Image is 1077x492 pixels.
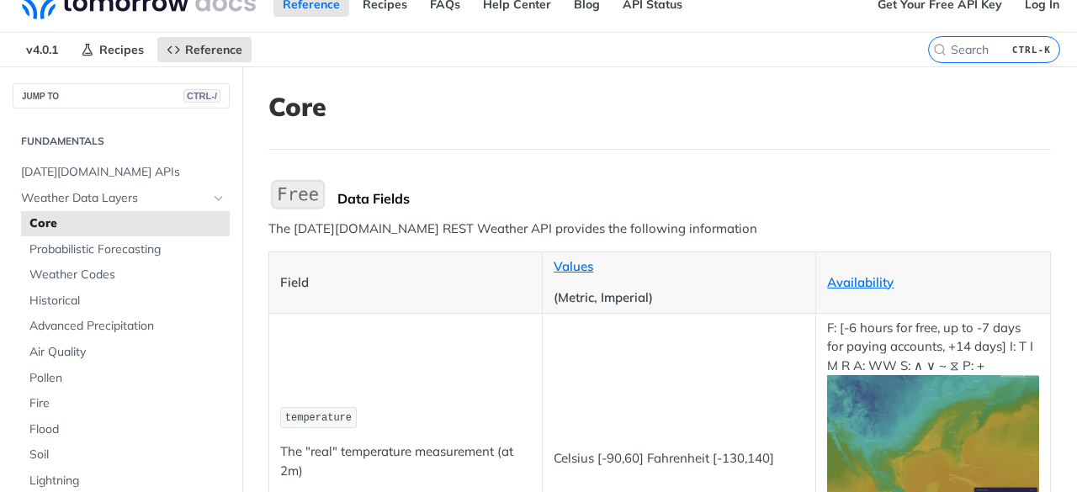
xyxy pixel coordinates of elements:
[1008,41,1055,58] kbd: CTRL-K
[29,215,225,232] span: Core
[268,220,1051,239] p: The [DATE][DOMAIN_NAME] REST Weather API provides the following information
[72,37,153,62] a: Recipes
[29,344,225,361] span: Air Quality
[21,314,230,339] a: Advanced Precipitation
[21,211,230,236] a: Core
[268,92,1051,122] h1: Core
[29,447,225,463] span: Soil
[29,395,225,412] span: Fire
[185,42,242,57] span: Reference
[13,83,230,108] button: JUMP TOCTRL-/
[554,288,804,308] p: (Metric, Imperial)
[29,318,225,335] span: Advanced Precipitation
[21,366,230,391] a: Pollen
[827,274,894,290] a: Availability
[21,262,230,288] a: Weather Codes
[29,421,225,438] span: Flood
[280,273,531,293] p: Field
[212,192,225,205] button: Hide subpages for Weather Data Layers
[933,43,947,56] svg: Search
[29,267,225,283] span: Weather Codes
[554,258,593,274] a: Values
[13,186,230,211] a: Weather Data LayersHide subpages for Weather Data Layers
[21,417,230,442] a: Flood
[29,370,225,387] span: Pollen
[21,190,208,207] span: Weather Data Layers
[337,190,1051,207] div: Data Fields
[21,340,230,365] a: Air Quality
[17,37,67,62] span: v4.0.1
[280,442,531,480] p: The "real" temperature measurement (at 2m)
[554,449,804,468] p: Celsius [-90,60] Fahrenheit [-130,140]
[21,164,225,181] span: [DATE][DOMAIN_NAME] APIs
[827,430,1039,446] span: Expand image
[21,288,230,314] a: Historical
[21,442,230,468] a: Soil
[21,237,230,262] a: Probabilistic Forecasting
[13,134,230,149] h2: Fundamentals
[29,241,225,258] span: Probabilistic Forecasting
[99,42,144,57] span: Recipes
[157,37,252,62] a: Reference
[29,473,225,489] span: Lightning
[285,412,352,424] span: temperature
[29,293,225,309] span: Historical
[21,391,230,416] a: Fire
[13,160,230,185] a: [DATE][DOMAIN_NAME] APIs
[183,89,220,103] span: CTRL-/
